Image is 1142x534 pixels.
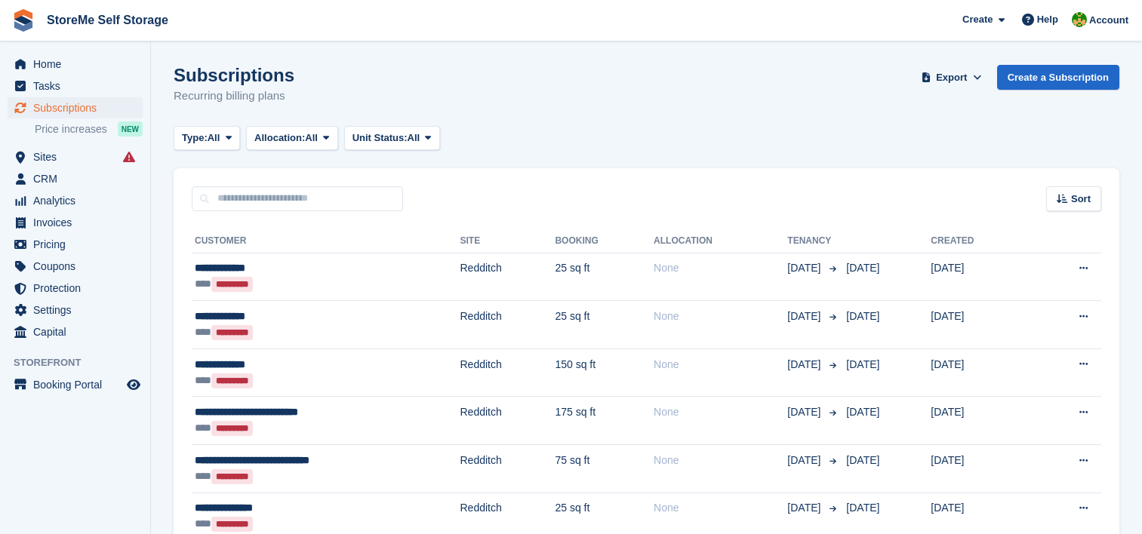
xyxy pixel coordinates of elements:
span: Pricing [33,234,124,255]
span: Analytics [33,190,124,211]
td: [DATE] [931,348,1029,397]
a: menu [8,212,143,233]
i: Smart entry sync failures have occurred [123,151,135,163]
td: Redditch [460,445,556,493]
td: Redditch [460,301,556,349]
td: [DATE] [931,253,1029,301]
td: 150 sq ft [555,348,654,397]
td: 25 sq ft [555,253,654,301]
a: menu [8,278,143,299]
span: Create [962,12,993,27]
button: Type: All [174,126,240,151]
a: menu [8,54,143,75]
span: CRM [33,168,124,189]
td: [DATE] [931,397,1029,445]
a: menu [8,256,143,277]
span: [DATE] [787,500,823,516]
a: menu [8,374,143,395]
button: Allocation: All [246,126,338,151]
span: All [208,130,220,146]
a: menu [8,146,143,167]
div: None [654,500,787,516]
span: [DATE] [846,454,879,466]
img: stora-icon-8386f47178a22dfd0bd8f6a31ec36ba5ce8667c1dd55bd0f319d3a0aa187defe.svg [12,9,35,32]
div: None [654,260,787,276]
div: NEW [118,121,143,137]
span: Allocation: [254,130,305,146]
span: Sort [1071,192,1091,207]
a: Preview store [125,376,143,394]
span: Home [33,54,124,75]
button: Export [919,65,985,90]
div: None [654,308,787,324]
td: [DATE] [931,445,1029,493]
span: Subscriptions [33,97,124,118]
span: [DATE] [787,404,823,420]
span: Capital [33,321,124,342]
button: Unit Status: All [344,126,440,151]
span: All [305,130,318,146]
td: 175 sq ft [555,397,654,445]
a: menu [8,97,143,118]
span: [DATE] [787,260,823,276]
a: menu [8,168,143,189]
span: [DATE] [846,262,879,274]
span: Account [1089,13,1128,28]
span: [DATE] [787,357,823,373]
a: menu [8,190,143,211]
span: [DATE] [846,406,879,418]
th: Created [931,229,1029,253]
div: None [654,357,787,373]
span: [DATE] [787,453,823,468]
a: menu [8,299,143,321]
span: Tasks [33,75,124,97]
td: Redditch [460,397,556,445]
span: [DATE] [846,502,879,514]
span: Booking Portal [33,374,124,395]
th: Customer [192,229,460,253]
td: 25 sq ft [555,301,654,349]
span: Invoices [33,212,124,233]
a: Create a Subscription [997,65,1119,90]
td: 75 sq ft [555,445,654,493]
td: Redditch [460,253,556,301]
span: All [408,130,420,146]
img: StorMe [1072,12,1087,27]
span: Sites [33,146,124,167]
span: Price increases [35,122,107,137]
th: Allocation [654,229,787,253]
a: menu [8,75,143,97]
td: Redditch [460,348,556,397]
h1: Subscriptions [174,65,294,85]
a: menu [8,234,143,255]
span: Protection [33,278,124,299]
span: [DATE] [846,310,879,322]
span: [DATE] [787,308,823,324]
span: Export [936,70,967,85]
span: Type: [182,130,208,146]
span: Help [1037,12,1058,27]
th: Tenancy [787,229,840,253]
th: Site [460,229,556,253]
span: Unit Status: [352,130,408,146]
a: StoreMe Self Storage [41,8,174,32]
span: [DATE] [846,358,879,370]
div: None [654,404,787,420]
td: [DATE] [931,301,1029,349]
a: Price increases NEW [35,121,143,137]
a: menu [8,321,143,342]
span: Storefront [14,355,150,370]
th: Booking [555,229,654,253]
span: Coupons [33,256,124,277]
span: Settings [33,299,124,321]
div: None [654,453,787,468]
p: Recurring billing plans [174,87,294,105]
